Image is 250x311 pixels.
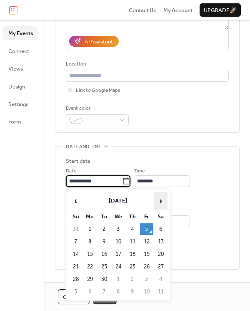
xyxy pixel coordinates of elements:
td: 3 [140,273,153,285]
span: Settings [8,100,28,109]
td: 24 [112,261,125,273]
td: 2 [126,273,139,285]
td: 1 [83,223,97,235]
th: Mo [83,211,97,223]
td: 7 [69,236,82,248]
td: 25 [126,261,139,273]
div: Event color [66,104,127,113]
td: 6 [83,286,97,298]
span: My Events [8,29,33,38]
span: Save [98,293,112,301]
td: 27 [154,261,167,273]
td: 13 [154,236,167,248]
td: 28 [69,273,82,285]
td: 11 [154,286,167,298]
td: 12 [140,236,153,248]
button: Upgrade🚀 [200,3,241,17]
td: 9 [126,286,139,298]
td: 15 [83,248,97,260]
button: Cancel [58,289,90,304]
span: Contact Us [129,6,156,15]
td: 11 [126,236,139,248]
span: Upgrade 🚀 [204,6,237,15]
td: 4 [126,223,139,235]
span: Design [8,83,25,91]
td: 8 [112,286,125,298]
td: 19 [140,248,153,260]
span: My Account [163,6,192,15]
th: Su [69,211,82,223]
td: 7 [97,286,111,298]
span: Link to Google Maps [76,86,120,95]
td: 9 [97,236,111,248]
span: Date [66,167,76,175]
span: Connect [8,47,29,56]
div: Start date [66,157,90,165]
td: 17 [112,248,125,260]
td: 18 [126,248,139,260]
span: Form [8,118,21,126]
div: AI Assistant [85,38,113,46]
td: 2 [97,223,111,235]
td: 29 [83,273,97,285]
div: Location [66,60,227,68]
a: Settings [3,97,38,111]
td: 21 [69,261,82,273]
th: [DATE] [83,192,153,210]
a: My Events [3,26,38,40]
a: Connect [3,44,38,58]
td: 16 [97,248,111,260]
td: 4 [154,273,167,285]
a: My Account [163,6,192,14]
td: 31 [69,223,82,235]
span: ‹ [70,192,82,209]
a: Design [3,80,38,93]
a: Form [3,115,38,128]
td: 8 [83,236,97,248]
th: Fr [140,211,153,223]
span: Time [134,167,145,175]
td: 10 [112,236,125,248]
td: 1 [112,273,125,285]
th: We [112,211,125,223]
th: Sa [154,211,167,223]
td: 14 [69,248,82,260]
button: AI Assistant [69,36,119,47]
td: 5 [69,286,82,298]
td: 26 [140,261,153,273]
span: Date and time [66,143,101,151]
span: Views [8,65,23,73]
td: 30 [97,273,111,285]
td: 23 [97,261,111,273]
img: logo [9,5,17,15]
a: Contact Us [129,6,156,14]
td: 20 [154,248,167,260]
a: Views [3,62,38,75]
td: 22 [83,261,97,273]
td: 3 [112,223,125,235]
th: Th [126,211,139,223]
span: Cancel [63,293,85,301]
span: › [155,192,167,209]
td: 10 [140,286,153,298]
th: Tu [97,211,111,223]
td: 6 [154,223,167,235]
td: 5 [140,223,153,235]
